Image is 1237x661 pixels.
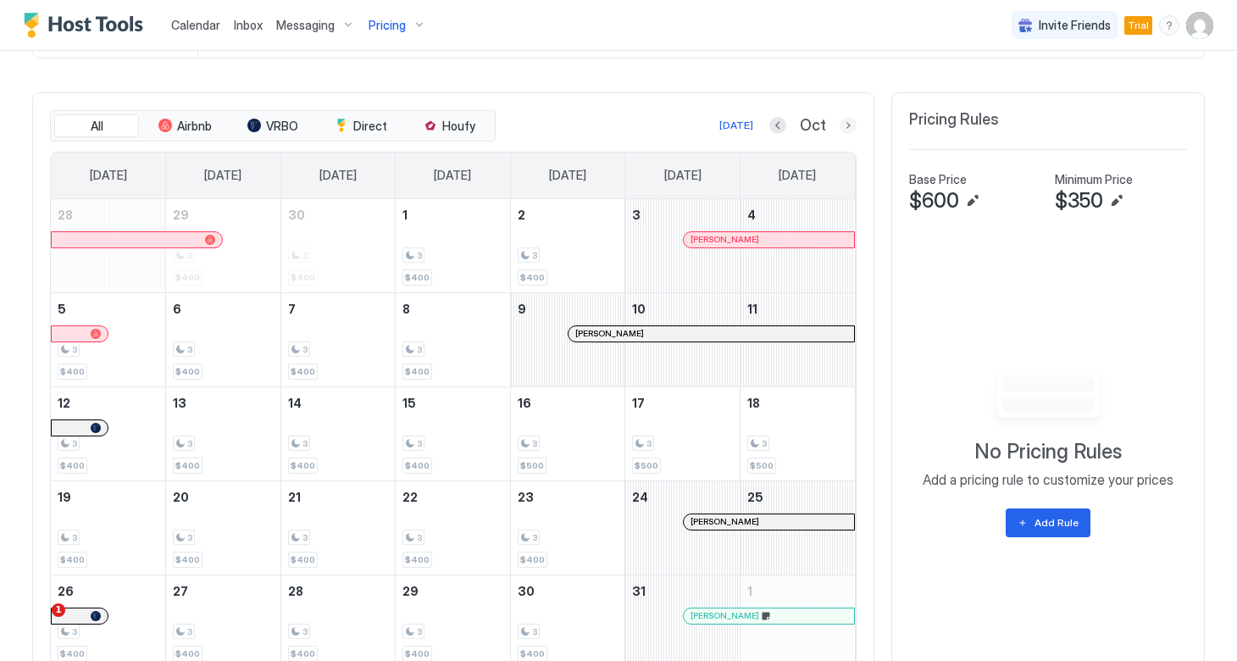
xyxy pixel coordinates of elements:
span: 3 [417,626,422,637]
a: October 5, 2025 [51,293,165,325]
span: 7 [288,302,296,316]
button: [DATE] [717,115,756,136]
span: [DATE] [434,168,471,183]
span: $400 [520,648,545,659]
span: 3 [762,438,767,449]
span: 3 [417,532,422,543]
span: 3 [72,626,77,637]
span: 3 [417,250,422,261]
span: $400 [175,648,200,659]
a: Tuesday [302,153,374,198]
span: [PERSON_NAME] [691,610,759,621]
a: November 1, 2025 [741,575,855,607]
span: [DATE] [90,168,127,183]
span: 3 [646,438,652,449]
span: [DATE] [204,168,241,183]
span: 8 [402,302,410,316]
span: 12 [58,396,70,410]
a: October 29, 2025 [396,575,510,607]
span: Trial [1128,18,1149,33]
a: October 1, 2025 [396,199,510,231]
span: Add a pricing rule to customize your prices [923,471,1173,488]
a: October 31, 2025 [625,575,740,607]
a: October 23, 2025 [511,481,625,513]
span: 18 [747,396,760,410]
span: $400 [291,366,315,377]
a: October 17, 2025 [625,387,740,419]
span: [DATE] [319,168,357,183]
a: September 30, 2025 [281,199,396,231]
td: October 14, 2025 [280,386,396,480]
a: September 29, 2025 [166,199,280,231]
span: 3 [72,532,77,543]
span: 29 [173,208,189,222]
td: October 20, 2025 [166,480,281,575]
span: $500 [520,460,544,471]
span: $500 [635,460,658,471]
span: Inbox [234,18,263,32]
div: [DATE] [719,118,753,133]
span: 5 [58,302,66,316]
a: October 14, 2025 [281,387,396,419]
a: October 8, 2025 [396,293,510,325]
span: 3 [72,438,77,449]
span: $400 [175,554,200,565]
a: October 24, 2025 [625,481,740,513]
span: 1 [52,603,65,617]
span: Oct [800,116,826,136]
a: October 13, 2025 [166,387,280,419]
span: 29 [402,584,419,598]
span: Direct [353,119,387,134]
div: [PERSON_NAME] [691,610,847,621]
a: October 10, 2025 [625,293,740,325]
span: $350 [1055,188,1103,214]
td: October 22, 2025 [396,480,511,575]
a: Wednesday [417,153,488,198]
span: 31 [632,584,646,598]
td: October 13, 2025 [166,386,281,480]
span: 3 [302,626,308,637]
td: October 9, 2025 [510,292,625,386]
span: 1 [402,208,408,222]
a: October 3, 2025 [625,199,740,231]
span: 28 [288,584,303,598]
span: 6 [173,302,181,316]
span: [PERSON_NAME] [691,516,759,527]
span: 3 [632,208,641,222]
a: October 6, 2025 [166,293,280,325]
span: 24 [632,490,648,504]
div: [PERSON_NAME] [691,516,847,527]
a: October 28, 2025 [281,575,396,607]
span: 11 [747,302,757,316]
span: 3 [532,626,537,637]
button: Previous month [769,117,786,134]
button: All [54,114,139,138]
span: [PERSON_NAME] [575,328,644,339]
span: Messaging [276,18,335,33]
button: Direct [319,114,403,138]
span: 3 [302,438,308,449]
span: $400 [291,460,315,471]
a: October 11, 2025 [741,293,855,325]
td: October 10, 2025 [625,292,741,386]
button: Houfy [407,114,491,138]
a: October 27, 2025 [166,575,280,607]
td: October 21, 2025 [280,480,396,575]
td: September 28, 2025 [51,199,166,293]
span: 9 [518,302,526,316]
td: October 18, 2025 [740,386,855,480]
span: 16 [518,396,531,410]
span: [DATE] [664,168,702,183]
a: October 4, 2025 [741,199,855,231]
button: VRBO [230,114,315,138]
span: Airbnb [177,119,212,134]
span: $400 [405,272,430,283]
td: October 5, 2025 [51,292,166,386]
span: 3 [417,438,422,449]
span: 26 [58,584,74,598]
span: $400 [520,554,545,565]
span: Invite Friends [1039,18,1111,33]
a: Thursday [532,153,603,198]
a: Host Tools Logo [24,13,151,38]
span: 13 [173,396,186,410]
